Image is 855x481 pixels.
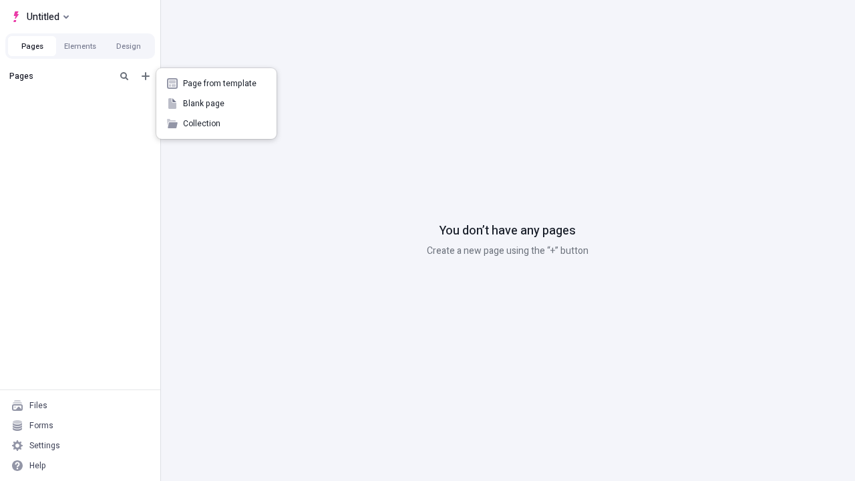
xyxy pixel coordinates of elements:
p: You don’t have any pages [440,222,576,240]
button: Pages [8,36,56,56]
div: Files [29,400,47,411]
span: Untitled [27,9,59,25]
button: Elements [56,36,104,56]
div: Forms [29,420,53,431]
button: Add new [138,68,154,84]
div: Add new [156,68,277,139]
span: Page from template [183,78,266,89]
button: Select site [5,7,74,27]
div: Help [29,460,46,471]
div: Pages [9,71,111,82]
span: Collection [183,118,266,129]
p: Create a new page using the “+” button [427,244,588,259]
button: Design [104,36,152,56]
span: Blank page [183,98,266,109]
div: Settings [29,440,60,451]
